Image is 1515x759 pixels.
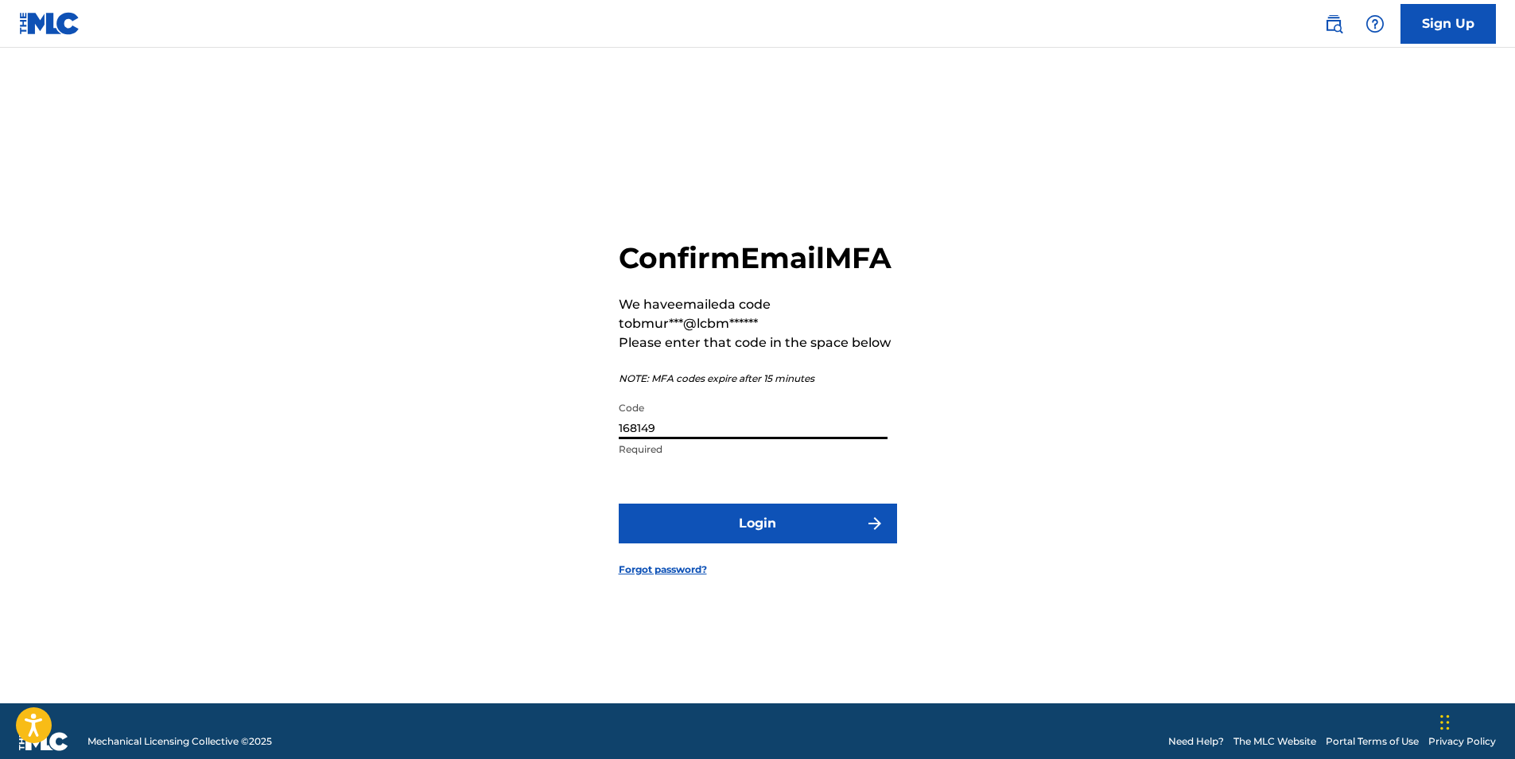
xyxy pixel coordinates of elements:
a: Privacy Policy [1428,734,1496,749]
img: logo [19,732,68,751]
img: f7272a7cc735f4ea7f67.svg [865,514,884,533]
img: MLC Logo [19,12,80,35]
img: search [1324,14,1343,33]
a: Need Help? [1168,734,1224,749]
p: Please enter that code in the space below [619,333,897,352]
a: Forgot password? [619,562,707,577]
a: The MLC Website [1233,734,1316,749]
iframe: Chat Widget [1435,683,1515,759]
a: Sign Up [1400,4,1496,44]
h2: Confirm Email MFA [619,240,897,276]
span: Mechanical Licensing Collective © 2025 [87,734,272,749]
p: NOTE: MFA codes expire after 15 minutes [619,372,897,386]
img: help [1365,14,1385,33]
button: Login [619,504,897,543]
a: Portal Terms of Use [1326,734,1419,749]
a: Public Search [1318,8,1350,40]
p: Required [619,442,888,457]
div: Drag [1440,699,1450,746]
div: Help [1359,8,1391,40]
